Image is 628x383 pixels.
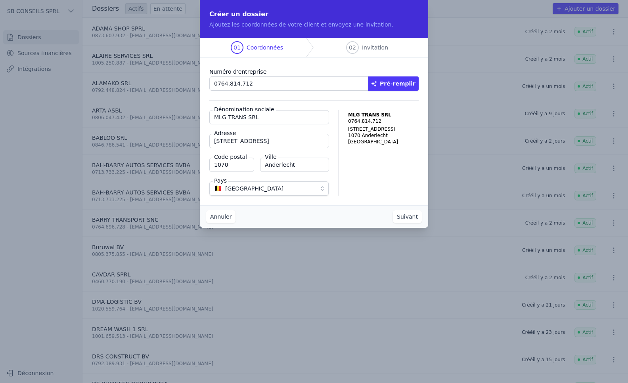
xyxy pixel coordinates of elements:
span: 02 [349,44,356,51]
button: 🇧🇪 [GEOGRAPHIC_DATA] [209,181,329,196]
p: 1070 Anderlecht [348,132,419,139]
h2: Créer un dossier [209,10,419,19]
button: Suivant [393,210,422,223]
span: [GEOGRAPHIC_DATA] [225,184,283,193]
label: Code postal [213,153,249,161]
span: 🇧🇪 [214,186,222,191]
p: MLG TRANS SRL [348,112,419,118]
label: Dénomination sociale [213,105,276,113]
span: 01 [234,44,241,51]
p: [STREET_ADDRESS] [348,126,419,132]
label: Numéro d'entreprise [209,67,419,76]
p: 0764.814.712 [348,118,419,124]
button: Annuler [206,210,235,223]
p: [GEOGRAPHIC_DATA] [348,139,419,145]
span: Coordonnées [247,44,283,51]
span: Invitation [362,44,388,51]
label: Ville [263,153,278,161]
label: Adresse [213,129,237,137]
p: Ajoutez les coordonnées de votre client et envoyez une invitation. [209,21,419,29]
button: Pré-remplir [368,76,419,91]
nav: Progress [200,38,428,57]
label: Pays [213,177,228,185]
